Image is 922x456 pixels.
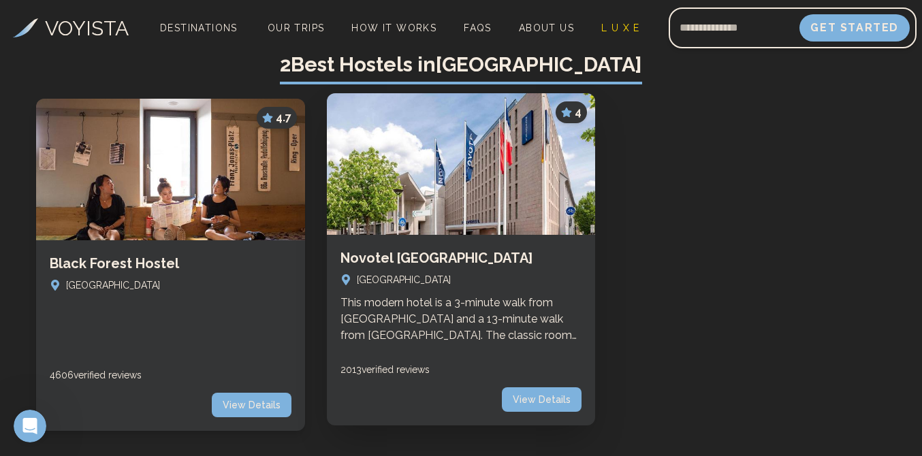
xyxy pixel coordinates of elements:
[351,22,436,33] span: How It Works
[327,93,596,235] img: Novotel Freiburg Am Konzerthaus - Top rated hostel in Freiburg
[596,18,646,37] a: L U X E
[36,99,305,240] img: Black Forest Hostel - Top rated hostel in Freiburg
[669,12,799,44] input: Email address
[519,22,574,33] span: About Us
[276,110,291,126] span: 4.7
[50,368,291,382] div: 4606 verified reviews
[513,18,579,37] a: About Us
[340,295,582,344] p: This modern hotel is a 3-minute walk from [GEOGRAPHIC_DATA] and a 13-minute walk from [GEOGRAPHIC...
[14,410,46,442] iframe: Intercom live chat
[464,22,492,33] span: FAQs
[340,363,582,376] div: 2013 verified reviews
[458,18,497,37] a: FAQs
[280,52,642,84] span: 2 Best Hostels in [GEOGRAPHIC_DATA]
[502,387,582,412] span: View Details
[601,22,640,33] span: L U X E
[340,248,582,267] h3: Novotel [GEOGRAPHIC_DATA]
[212,393,291,417] span: View Details
[357,273,451,287] span: [GEOGRAPHIC_DATA]
[45,13,129,44] h3: VOYISTA
[155,17,243,57] span: Destinations
[346,18,442,37] a: How It Works
[575,104,582,120] span: 4
[327,99,596,431] a: Novotel Freiburg Am Konzerthaus - Top rated hostel in Freiburg4Novotel [GEOGRAPHIC_DATA][GEOGRAPH...
[13,18,38,37] img: Voyista Logo
[66,278,160,292] span: [GEOGRAPHIC_DATA]
[36,99,305,431] a: Black Forest Hostel - Top rated hostel in Freiburg4.7Black Forest Hostel[GEOGRAPHIC_DATA]4606veri...
[799,14,910,42] button: Get Started
[13,13,129,44] a: VOYISTA
[268,22,325,33] span: Our Trips
[262,18,330,37] a: Our Trips
[50,254,291,273] h3: Black Forest Hostel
